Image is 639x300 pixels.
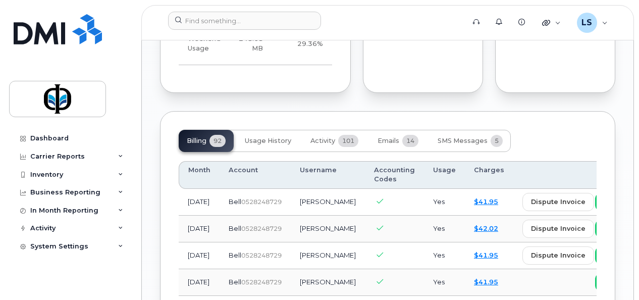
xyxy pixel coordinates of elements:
span: dispute invoice [531,197,585,207]
th: Usage [424,161,465,189]
span: SMS Messages [438,137,488,145]
td: [PERSON_NAME] [291,189,365,216]
a: $42.02 [474,224,498,232]
div: Luciann Sacrey [570,13,615,33]
th: Accounting Codes [365,161,424,189]
a: $41.95 [474,251,498,259]
span: 0528248729 [241,225,282,232]
th: Account [220,161,291,189]
span: Bell [229,224,241,232]
button: dispute invoice [522,246,594,265]
span: 5 [491,135,503,147]
th: Username [291,161,365,189]
span: Bell [229,251,241,259]
a: $41.95 [474,278,498,286]
input: Find something... [168,12,321,30]
td: [DATE] [179,189,220,216]
td: [PERSON_NAME] [291,269,365,296]
button: dispute invoice [522,193,594,211]
tr: Friday from 6:00pm to Monday 8:00am [179,23,332,65]
span: 101 [338,135,358,147]
td: Yes [424,216,465,242]
span: dispute invoice [531,224,585,233]
span: 14 [402,135,418,147]
td: [DATE] [179,269,220,296]
span: 0528248729 [241,252,282,259]
td: [DATE] [179,216,220,242]
span: 0528248729 [241,278,282,286]
td: 29.36% [272,23,332,65]
span: Bell [229,197,241,206]
td: [DATE] [179,242,220,269]
td: Yes [424,189,465,216]
span: Bell [229,278,241,286]
div: Quicklinks [535,13,568,33]
td: [PERSON_NAME] [291,242,365,269]
a: $41.95 [474,197,498,206]
td: Yes [424,242,465,269]
td: Weekend Usage [179,23,230,65]
span: Activity [310,137,335,145]
th: Month [179,161,220,189]
span: dispute invoice [531,251,585,260]
td: 248.68 MB [230,23,272,65]
td: Yes [424,269,465,296]
span: Usage History [245,137,291,145]
td: [PERSON_NAME] [291,216,365,242]
span: Emails [378,137,399,145]
th: Charges [465,161,513,189]
span: 0528248729 [241,198,282,206]
button: dispute invoice [522,220,594,238]
span: LS [581,17,592,29]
